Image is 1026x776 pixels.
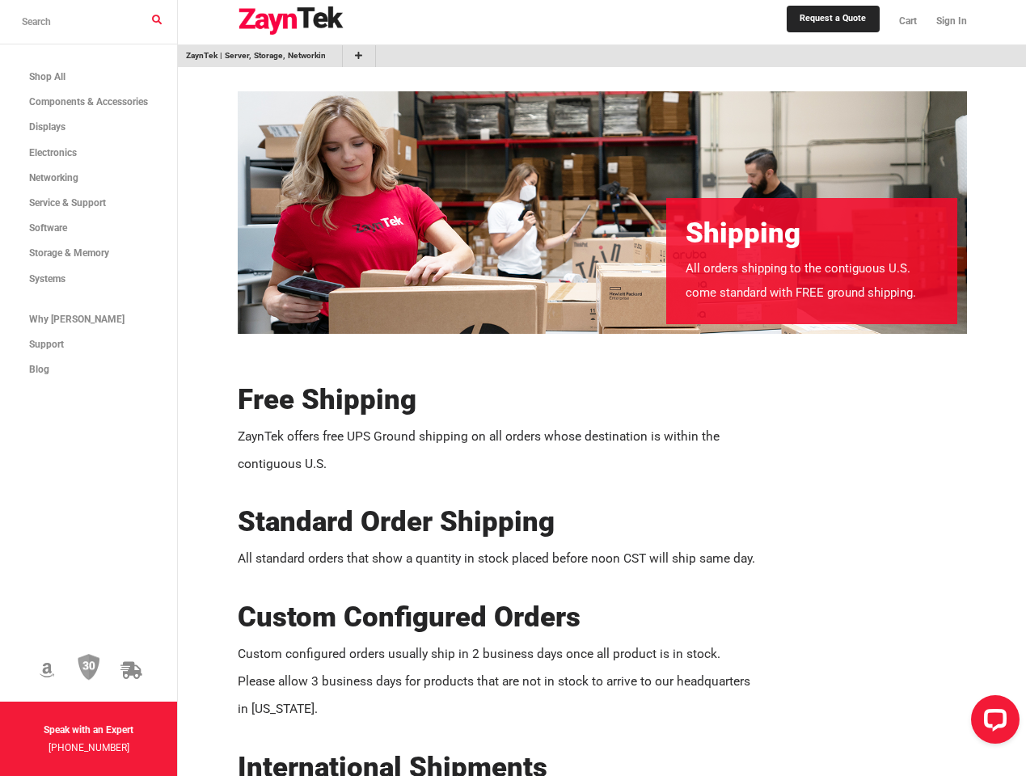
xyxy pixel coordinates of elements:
a: [PHONE_NUMBER] [49,742,129,753]
img: 30 Day Return Policy [78,654,100,681]
a: Sign In [927,4,967,39]
p: All orders shipping to the contiguous U.S. come standard with FREE ground shipping. [686,256,938,305]
span: Service & Support [29,197,106,209]
span: Shop All [29,71,65,82]
span: Components & Accessories [29,96,148,108]
p: ZaynTek offers free UPS Ground shipping on all orders whose destination is within the contiguous ... [238,423,756,479]
span: Why [PERSON_NAME] [29,314,125,325]
span: Electronics [29,147,77,158]
iframe: LiveChat chat widget [958,689,1026,757]
span: Blog [29,364,49,375]
a: Cart [889,4,927,39]
strong: Speak with an Expert [44,724,133,736]
a: Request a Quote [787,6,879,32]
h2: Shipping [686,217,938,249]
span: Displays [29,121,65,133]
span: Software [29,222,67,234]
p: All standard orders that show a quantity in stock placed before noon CST will ship same day. [238,545,756,572]
p: Custom configured orders usually ship in 2 business days once all product is in stock. Please all... [238,640,756,723]
img: logo [238,6,344,36]
span: Storage & Memory [29,247,109,259]
h2: Free Shipping [238,384,756,415]
span: Networking [29,172,78,183]
h2: Custom Configured Orders [238,601,756,633]
span: Support [29,339,64,350]
a: Remove Bookmark [325,49,334,62]
img: images%2Fcms-images%2FShipping.jpg.png [238,91,967,335]
span: Cart [899,15,917,27]
a: go to / [186,49,324,62]
span: Systems [29,273,65,285]
h2: Standard Order Shipping [238,506,756,538]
